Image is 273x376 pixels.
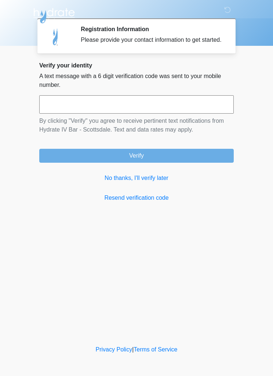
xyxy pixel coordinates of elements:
div: Please provide your contact information to get started. [81,36,223,44]
img: Agent Avatar [45,26,67,48]
h2: Verify your identity [39,62,234,69]
a: No thanks, I'll verify later [39,174,234,183]
p: A text message with a 6 digit verification code was sent to your mobile number. [39,72,234,89]
button: Verify [39,149,234,163]
img: Hydrate IV Bar - Scottsdale Logo [32,5,76,24]
a: Resend verification code [39,193,234,202]
a: Terms of Service [134,346,177,353]
p: By clicking "Verify" you agree to receive pertinent text notifications from Hydrate IV Bar - Scot... [39,117,234,134]
a: Privacy Policy [96,346,132,353]
a: | [132,346,134,353]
